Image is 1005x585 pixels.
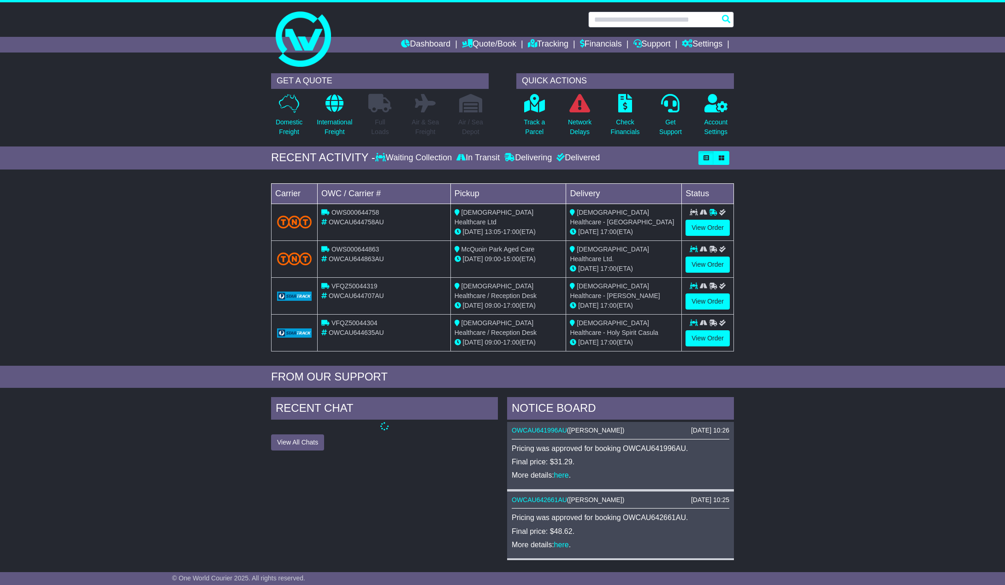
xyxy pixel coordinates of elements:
span: 09:00 [485,302,501,309]
p: More details: . [512,471,729,480]
span: [DATE] [463,255,483,263]
div: (ETA) [570,227,678,237]
div: [DATE] 10:25 [691,496,729,504]
a: DomesticFreight [275,94,303,142]
a: here [554,471,569,479]
span: 17:00 [600,339,616,346]
p: Get Support [659,117,682,137]
img: GetCarrierServiceLogo [277,328,312,338]
div: ( ) [512,496,729,504]
a: Dashboard [401,37,450,53]
div: In Transit [454,153,502,163]
div: (ETA) [570,301,678,310]
p: Check Financials [611,117,640,137]
img: TNT_Domestic.png [277,252,312,265]
span: [DEMOGRAPHIC_DATA] Healthcare Ltd. [570,246,649,263]
td: Delivery [566,183,682,204]
span: [DATE] [463,228,483,235]
div: ( ) [512,427,729,434]
span: [DATE] [578,265,598,272]
span: [DATE] [578,339,598,346]
a: InternationalFreight [316,94,353,142]
p: Full Loads [368,117,391,137]
span: [DEMOGRAPHIC_DATA] Healthcare / Reception Desk [455,319,537,336]
span: 17:00 [503,302,519,309]
p: Air / Sea Depot [458,117,483,137]
td: Carrier [272,183,318,204]
div: Delivering [502,153,554,163]
span: [DEMOGRAPHIC_DATA] Healthcare Ltd [455,209,534,226]
span: © One World Courier 2025. All rights reserved. [172,574,305,582]
img: GetCarrierServiceLogo [277,292,312,301]
p: Air & Sea Freight [412,117,439,137]
a: View Order [686,220,730,236]
a: NetworkDelays [568,94,592,142]
a: View Order [686,330,730,346]
span: [DEMOGRAPHIC_DATA] Healthcare - [GEOGRAPHIC_DATA] [570,209,674,226]
a: OWCAU641996AU [512,427,567,434]
a: Settings [682,37,722,53]
div: [DATE] 10:26 [691,427,729,434]
span: 15:00 [503,255,519,263]
div: NOTICE BOARD [507,397,734,422]
div: Delivered [554,153,600,163]
span: [PERSON_NAME] [569,496,622,503]
span: [DEMOGRAPHIC_DATA] Healthcare - [PERSON_NAME] [570,282,660,299]
td: OWC / Carrier # [318,183,451,204]
div: QUICK ACTIONS [516,73,734,89]
span: 17:00 [600,228,616,235]
div: (ETA) [570,264,678,274]
span: OWCAU644758AU [329,218,384,226]
div: RECENT CHAT [271,397,498,422]
div: (ETA) [570,338,678,347]
img: TNT_Domestic.png [277,216,312,228]
p: Final price: $48.62. [512,527,729,536]
p: Network Delays [568,117,591,137]
div: - (ETA) [455,301,562,310]
span: [PERSON_NAME] [569,427,622,434]
p: Pricing was approved for booking OWCAU642661AU. [512,513,729,522]
a: Track aParcel [523,94,545,142]
div: GET A QUOTE [271,73,489,89]
td: Pickup [450,183,566,204]
span: 17:00 [503,228,519,235]
div: RECENT ACTIVITY - [271,151,375,164]
a: AccountSettings [704,94,728,142]
span: [DATE] [463,339,483,346]
span: 17:00 [503,339,519,346]
a: GetSupport [659,94,682,142]
span: [DEMOGRAPHIC_DATA] Healthcare / Reception Desk [455,282,537,299]
button: View All Chats [271,434,324,450]
span: OWCAU644707AU [329,292,384,299]
span: VFQZ50044319 [331,282,378,290]
span: VFQZ50044304 [331,319,378,327]
p: Final price: $31.29. [512,457,729,466]
p: International Freight [317,117,352,137]
span: 09:00 [485,255,501,263]
div: Waiting Collection [375,153,454,163]
span: [DATE] [463,302,483,309]
p: Track a Parcel [524,117,545,137]
a: Support [633,37,671,53]
a: Tracking [528,37,568,53]
span: OWS000644863 [331,246,379,253]
span: OWCAU644863AU [329,255,384,263]
a: OWCAU642661AU [512,496,567,503]
span: 17:00 [600,302,616,309]
a: Financials [580,37,622,53]
span: [DEMOGRAPHIC_DATA] Healthcare - Holy Spirit Casula [570,319,658,336]
a: here [554,541,569,549]
span: OWCAU644635AU [329,329,384,336]
span: McQuoin Park Aged Care [461,246,535,253]
p: Pricing was approved for booking OWCAU641996AU. [512,444,729,453]
span: OWS000644758 [331,209,379,216]
p: Domestic Freight [276,117,302,137]
a: Quote/Book [462,37,516,53]
a: View Order [686,293,730,310]
span: 09:00 [485,339,501,346]
div: - (ETA) [455,227,562,237]
div: FROM OUR SUPPORT [271,370,734,384]
div: - (ETA) [455,254,562,264]
div: - (ETA) [455,338,562,347]
p: More details: . [512,540,729,549]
